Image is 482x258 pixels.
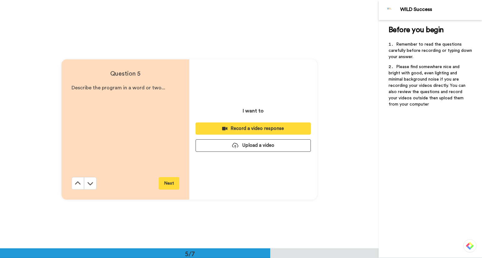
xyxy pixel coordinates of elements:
[389,65,467,107] span: Please find somewhere nice and bright with good, even lighting and minimal background noise if yo...
[201,125,306,132] div: Record a video response
[72,85,165,90] span: Describe the program in a word or two...
[72,69,179,78] h4: Question 5
[159,177,179,190] button: Next
[175,249,205,258] div: 5/7
[389,26,444,34] span: Before you begin
[196,139,311,151] button: Upload a video
[243,107,264,115] p: I want to
[196,122,311,135] button: Record a video response
[400,7,482,12] div: WILD Success
[382,2,397,17] img: Profile Image
[389,42,473,59] span: Remember to read the questions carefully before recording or typing down your answer.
